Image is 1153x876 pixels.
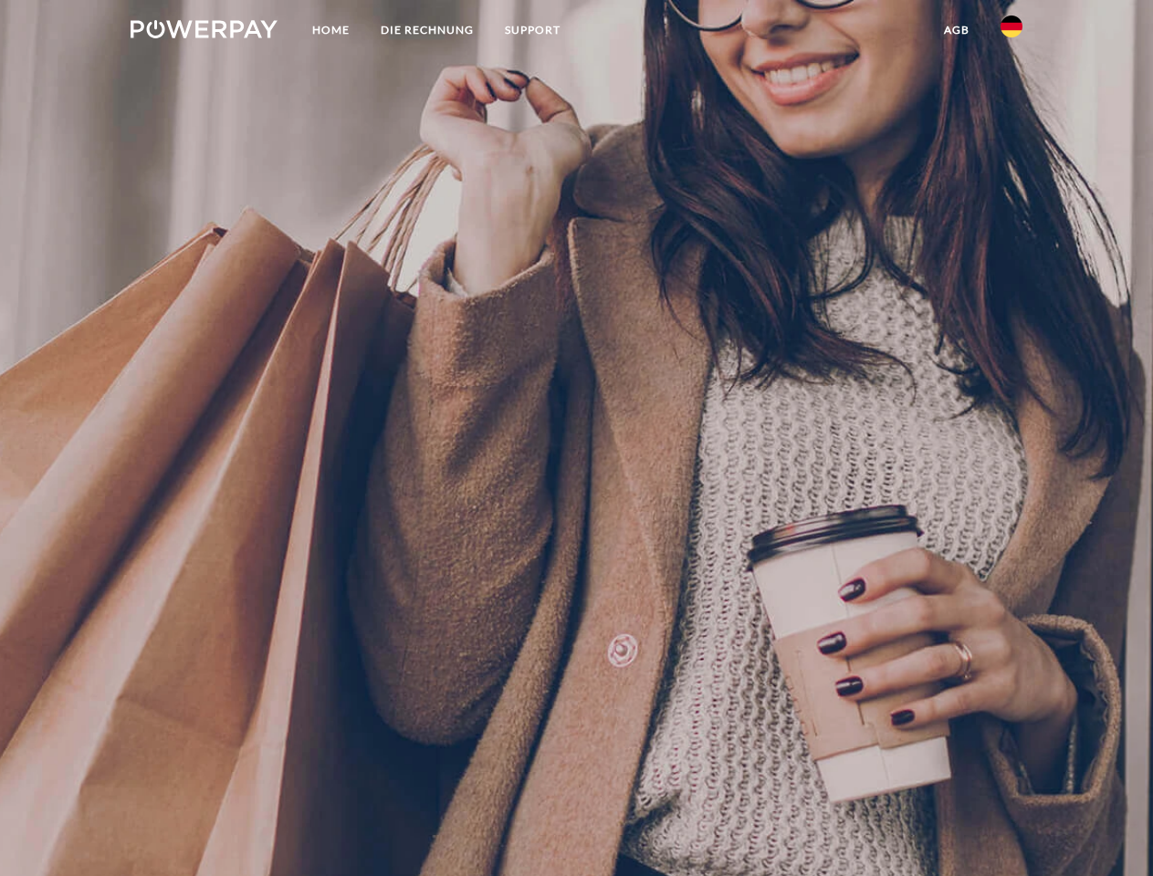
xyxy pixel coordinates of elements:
[489,14,576,47] a: SUPPORT
[297,14,365,47] a: Home
[365,14,489,47] a: DIE RECHNUNG
[1001,16,1022,37] img: de
[131,20,278,38] img: logo-powerpay-white.svg
[928,14,985,47] a: agb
